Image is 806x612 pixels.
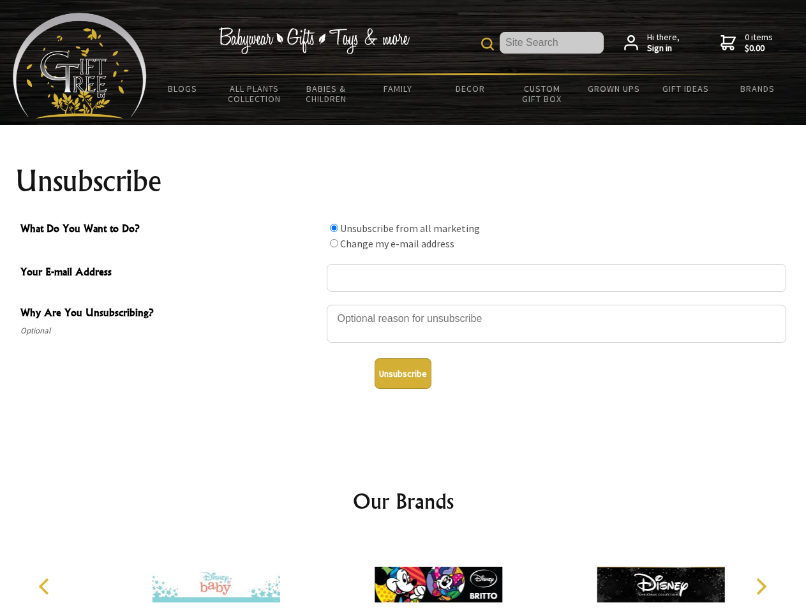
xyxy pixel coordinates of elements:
[506,75,578,112] a: Custom Gift Box
[218,27,410,54] img: Babywear - Gifts - Toys & more
[362,75,435,102] a: Family
[330,224,338,232] input: What Do You Want to Do?
[20,264,320,282] span: Your E-mail Address
[340,237,454,250] label: Change my e-mail address
[647,32,680,54] span: Hi there,
[327,264,786,292] input: Your E-mail Address
[578,75,650,102] a: Grown Ups
[340,222,480,235] label: Unsubscribe from all marketing
[219,75,291,112] a: All Plants Collection
[327,305,786,343] textarea: Why Are You Unsubscribing?
[15,166,791,196] h1: Unsubscribe
[20,305,320,323] span: Why Are You Unsubscribing?
[722,75,794,102] a: Brands
[26,486,781,516] h2: Our Brands
[13,13,147,119] img: Babyware - Gifts - Toys and more...
[290,75,362,112] a: Babies & Children
[434,75,506,102] a: Decor
[481,38,494,50] img: product search
[32,572,60,601] button: Previous
[747,572,775,601] button: Next
[20,323,320,339] span: Optional
[720,32,773,54] a: 0 items$0.00
[647,43,680,54] strong: Sign in
[500,32,604,54] input: Site Search
[147,75,219,102] a: BLOGS
[330,239,338,247] input: What Do You Want to Do?
[624,32,680,54] a: Hi there,Sign in
[20,221,320,239] span: What Do You Want to Do?
[375,358,431,389] button: Unsubscribe
[650,75,722,102] a: Gift Ideas
[745,43,773,54] strong: $0.00
[745,31,773,54] span: 0 items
